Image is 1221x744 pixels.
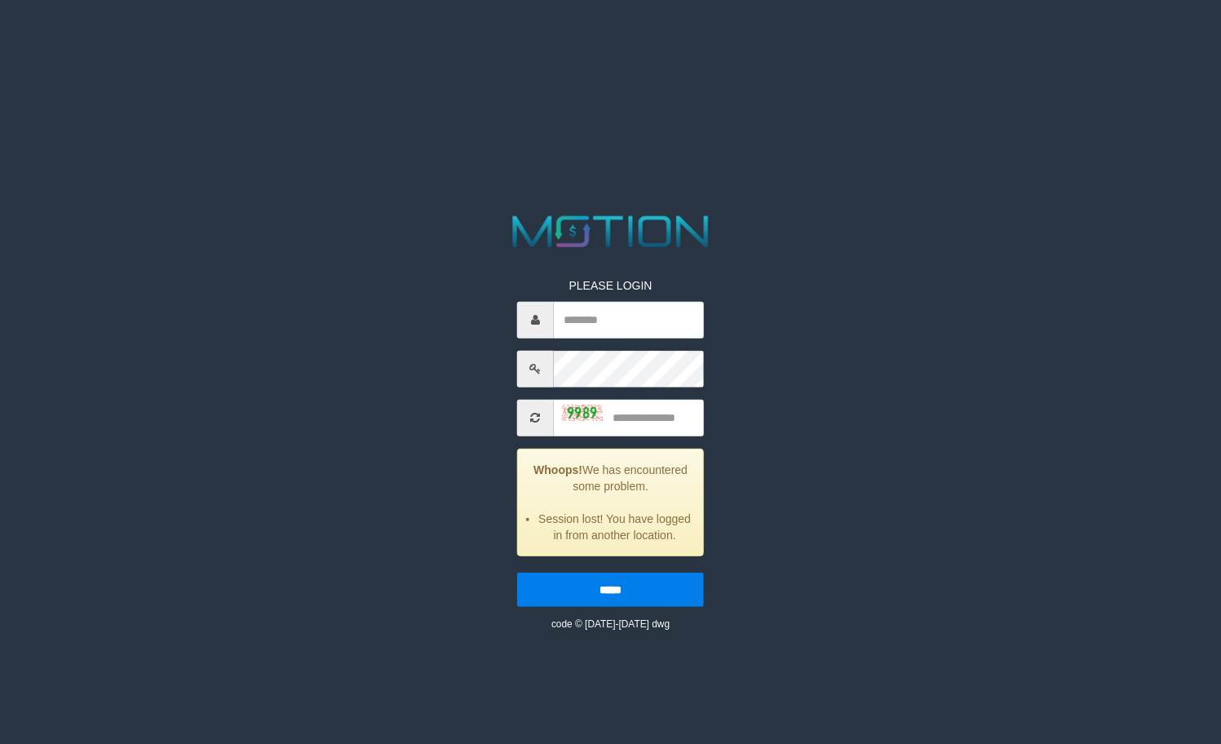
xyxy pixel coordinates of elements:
[562,405,603,421] img: captcha
[533,463,582,476] strong: Whoops!
[517,448,704,556] div: We has encountered some problem.
[517,277,704,293] p: PLEASE LOGIN
[551,618,670,629] small: code © [DATE]-[DATE] dwg
[504,210,718,253] img: MOTION_logo.png
[538,510,691,542] li: Session lost! You have logged in from another location.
